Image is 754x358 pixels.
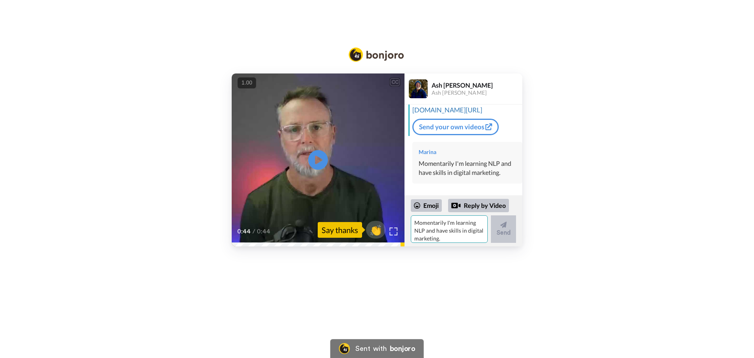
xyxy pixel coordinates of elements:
[419,148,516,156] div: Marina
[451,201,461,210] div: Reply by Video
[411,199,442,212] div: Emoji
[237,227,251,236] span: 0:44
[432,81,522,89] div: Ash [PERSON_NAME]
[390,78,400,86] div: CC
[366,221,386,239] button: 👏
[432,90,522,96] div: Ash [PERSON_NAME]
[412,119,499,135] a: Send your own videos
[448,199,509,212] div: Reply by Video
[419,159,516,177] div: Momentarily I'm learning NLP and have skills in digital marketing.
[349,48,404,62] img: Bonjoro Logo
[257,227,271,236] span: 0:44
[412,106,482,114] a: [DOMAIN_NAME][URL]
[366,224,386,236] span: 👏
[390,228,397,235] img: Full screen
[318,222,362,238] div: Say thanks
[491,215,516,243] button: Send
[253,227,255,236] span: /
[409,79,428,98] img: Profile Image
